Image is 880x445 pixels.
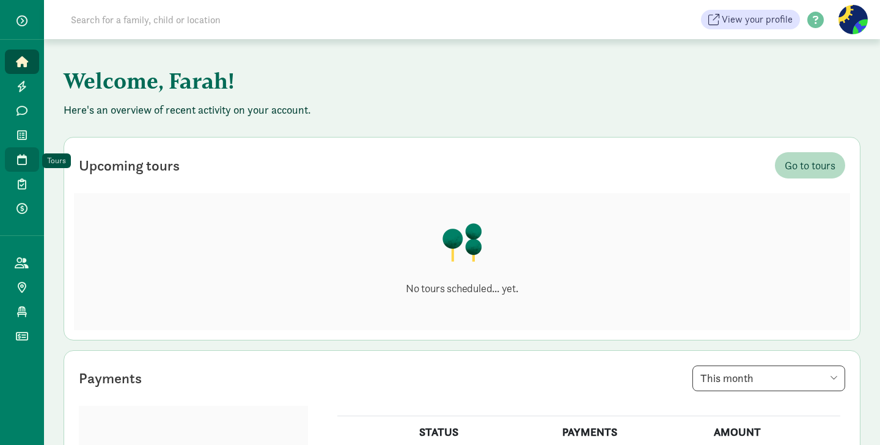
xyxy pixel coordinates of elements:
[64,103,860,117] p: Here's an overview of recent activity on your account.
[701,10,800,29] a: View your profile
[47,155,66,167] div: Tours
[406,281,518,296] p: No tours scheduled... yet.
[785,157,835,174] span: Go to tours
[64,7,406,32] input: Search for a family, child or location
[64,59,669,103] h1: Welcome, Farah!
[819,386,880,445] iframe: Chat Widget
[79,367,142,389] div: Payments
[79,155,180,177] div: Upcoming tours
[775,152,845,178] a: Go to tours
[441,223,483,262] img: illustration-trees.png
[722,12,793,27] span: View your profile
